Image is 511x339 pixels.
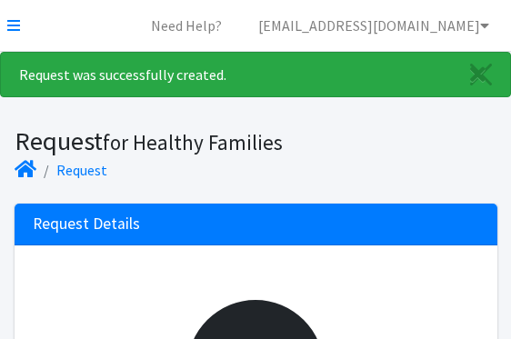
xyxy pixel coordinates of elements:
[244,7,504,44] a: [EMAIL_ADDRESS][DOMAIN_NAME]
[103,129,283,155] small: for Healthy Families
[136,7,236,44] a: Need Help?
[33,214,140,234] h3: Request Details
[56,161,107,179] a: Request
[15,125,497,157] h1: Request
[452,53,510,96] a: Close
